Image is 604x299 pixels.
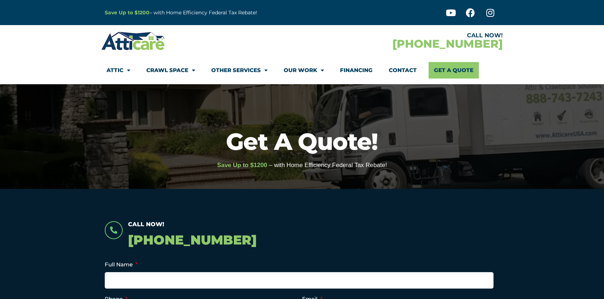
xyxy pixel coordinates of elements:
[284,62,324,79] a: Our Work
[389,62,417,79] a: Contact
[211,62,268,79] a: Other Services
[128,221,164,228] span: Call Now!
[269,162,387,169] span: – with Home Efficiency Federal Tax Rebate!
[4,130,600,153] h1: Get A Quote!
[107,62,497,79] nav: Menu
[105,9,337,17] p: – with Home Efficiency Federal Tax Rebate!
[107,62,130,79] a: Attic
[429,62,479,79] a: Get A Quote
[302,33,503,38] div: CALL NOW!
[340,62,373,79] a: Financing
[146,62,195,79] a: Crawl Space
[217,162,267,169] span: Save Up to $1200
[105,9,150,16] a: Save Up to $1200
[105,261,138,268] label: Full Name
